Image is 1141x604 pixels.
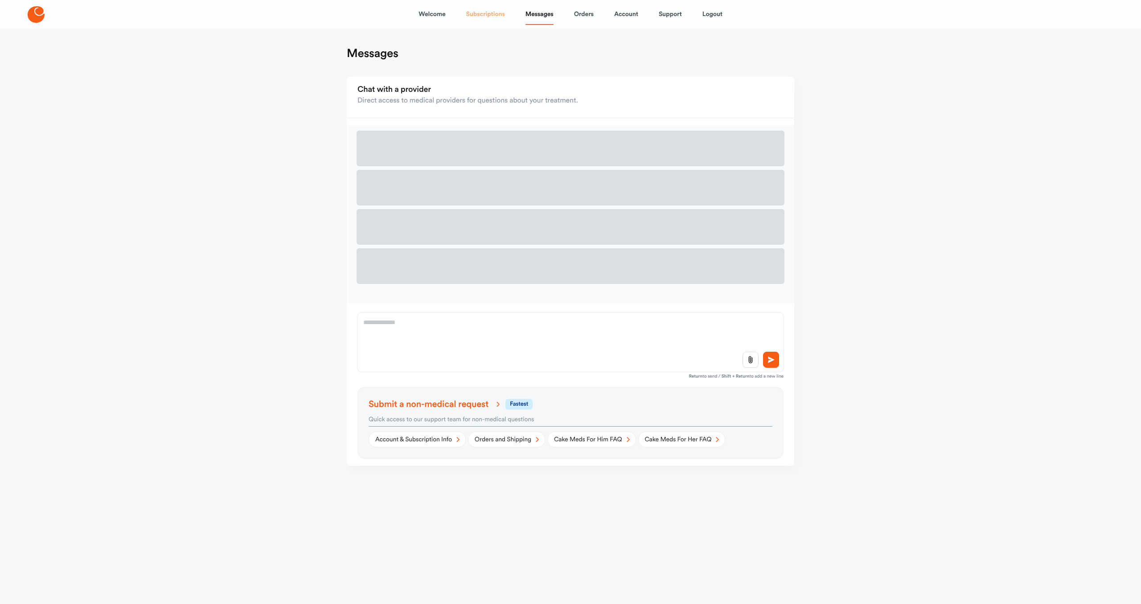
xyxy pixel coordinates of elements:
a: Submit a non-medical requestfastest [369,399,772,410]
span: Submit a non-medical request [369,399,504,410]
a: Orders [574,4,594,25]
div: Chat with a provider [357,85,578,95]
a: Account [614,4,638,25]
a: Welcome [419,4,445,25]
div: Direct access to medical providers for questions about your treatment. [357,95,578,106]
h1: Messages [347,46,398,61]
span: Quick access to our support team for non-medical questions [369,416,534,423]
a: Cake Meds For Her FAQ [638,431,726,448]
a: Subscriptions [466,4,505,25]
a: Cake Meds For Him FAQ [547,431,636,448]
a: Support [659,4,682,25]
a: Account & Subscription Info [369,431,466,448]
a: Messages [525,4,554,25]
span: fastest [505,399,533,410]
a: Logout [702,4,722,25]
a: Orders and Shipping [468,431,545,448]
